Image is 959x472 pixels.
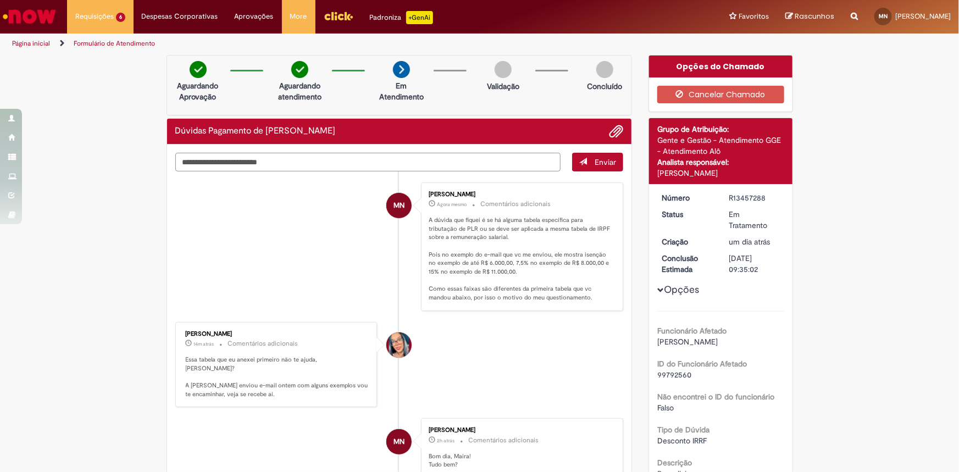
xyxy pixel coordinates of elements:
img: arrow-next.png [393,61,410,78]
div: [PERSON_NAME] [429,191,612,198]
span: Requisições [75,11,114,22]
div: [PERSON_NAME] [657,168,784,179]
button: Adicionar anexos [609,124,623,138]
span: Rascunhos [795,11,834,21]
dt: Status [653,209,721,220]
p: Concluído [587,81,622,92]
span: Despesas Corporativas [142,11,218,22]
img: img-circle-grey.png [596,61,613,78]
dt: Número [653,192,721,203]
p: Essa tabela que eu anexei primeiro não te ajuda, [PERSON_NAME]? A [PERSON_NAME] enviou e-mail ont... [186,356,369,399]
small: Comentários adicionais [228,339,298,348]
button: Cancelar Chamado [657,86,784,103]
span: Aprovações [235,11,274,22]
span: More [290,11,307,22]
p: Aguardando atendimento [273,80,326,102]
h2: Dúvidas Pagamento de Salário Histórico de tíquete [175,126,336,136]
span: MN [393,429,404,455]
span: Enviar [595,157,616,167]
img: check-circle-green.png [291,61,308,78]
span: um dia atrás [729,237,770,247]
span: MN [393,192,404,219]
img: check-circle-green.png [190,61,207,78]
b: Tipo de Dúvida [657,425,709,435]
div: Maira Priscila Da Silva Arnaldo [386,332,412,358]
small: Comentários adicionais [468,436,539,445]
textarea: Digite sua mensagem aqui... [175,153,561,171]
b: Funcionário Afetado [657,326,727,336]
div: Grupo de Atribuição: [657,124,784,135]
div: Gente e Gestão - Atendimento GGE - Atendimento Alô [657,135,784,157]
div: Mario Romano Neto [386,193,412,218]
p: +GenAi [406,11,433,24]
ul: Trilhas de página [8,34,631,54]
div: Mario Romano Neto [386,429,412,454]
dt: Conclusão Estimada [653,253,721,275]
span: MN [879,13,888,20]
img: ServiceNow [1,5,58,27]
p: Validação [487,81,519,92]
div: R13457288 [729,192,780,203]
p: Aguardando Aprovação [171,80,225,102]
div: Em Tratamento [729,209,780,231]
time: 28/08/2025 11:40:55 [729,237,770,247]
p: A dúvida que fiquei é se há alguma tabela específica para tributação de PLR ou se deve ser aplica... [429,216,612,302]
div: Opções do Chamado [649,55,792,77]
span: Favoritos [739,11,769,22]
b: Descrição [657,458,692,468]
a: Rascunhos [785,12,834,22]
div: Analista responsável: [657,157,784,168]
span: 6 [116,13,125,22]
span: Agora mesmo [437,201,467,208]
b: ID do Funcionário Afetado [657,359,747,369]
a: Página inicial [12,39,50,48]
b: Não encontrei o ID do funcionário [657,392,774,402]
span: 14m atrás [194,341,214,347]
p: Em Atendimento [375,80,428,102]
span: 2h atrás [437,437,454,444]
dt: Criação [653,236,721,247]
small: Comentários adicionais [480,199,551,209]
span: [PERSON_NAME] [895,12,951,21]
span: [PERSON_NAME] [657,337,718,347]
img: click_logo_yellow_360x200.png [324,8,353,24]
time: 29/08/2025 13:55:52 [437,201,467,208]
div: [PERSON_NAME] [429,427,612,434]
img: img-circle-grey.png [495,61,512,78]
span: 99792560 [657,370,691,380]
a: Formulário de Atendimento [74,39,155,48]
div: [PERSON_NAME] [186,331,369,337]
div: [DATE] 09:35:02 [729,253,780,275]
div: 28/08/2025 11:40:55 [729,236,780,247]
div: Padroniza [370,11,433,24]
span: Falso [657,403,674,413]
button: Enviar [572,153,623,171]
span: Desconto IRRF [657,436,707,446]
